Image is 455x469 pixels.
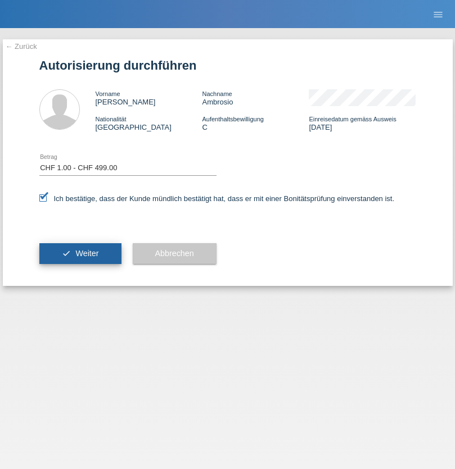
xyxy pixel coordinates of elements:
[39,194,395,203] label: Ich bestätige, dass der Kunde mündlich bestätigt hat, dass er mit einer Bonitätsprüfung einversta...
[39,58,416,72] h1: Autorisierung durchführen
[309,115,416,131] div: [DATE]
[96,90,120,97] span: Vorname
[202,89,309,106] div: Ambrosio
[75,249,98,258] span: Weiter
[6,42,37,51] a: ← Zurück
[427,11,449,17] a: menu
[433,9,444,20] i: menu
[96,89,202,106] div: [PERSON_NAME]
[202,115,309,131] div: C
[96,116,127,122] span: Nationalität
[202,116,263,122] span: Aufenthaltsbewilligung
[155,249,194,258] span: Abbrechen
[39,243,121,265] button: check Weiter
[96,115,202,131] div: [GEOGRAPHIC_DATA]
[202,90,232,97] span: Nachname
[62,249,71,258] i: check
[133,243,217,265] button: Abbrechen
[309,116,396,122] span: Einreisedatum gemäss Ausweis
